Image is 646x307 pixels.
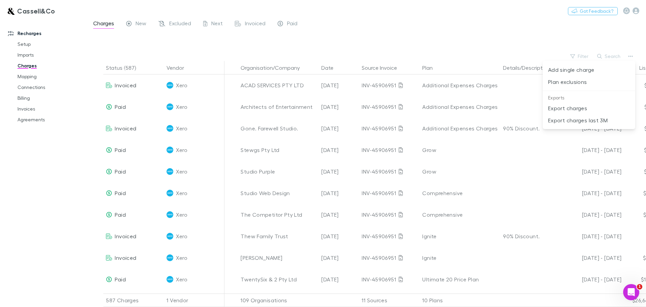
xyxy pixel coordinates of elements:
p: Export charges [548,104,630,112]
li: Add single charge [543,64,635,76]
li: Export charges [543,102,635,114]
li: Plan exclusions [543,76,635,88]
p: Export charges last 3M [548,116,630,124]
p: Add single charge [548,66,630,74]
iframe: Intercom live chat [623,284,639,300]
span: 1 [637,284,642,289]
li: Export charges last 3M [543,114,635,126]
p: Exports [543,94,635,102]
p: Plan exclusions [548,78,630,86]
